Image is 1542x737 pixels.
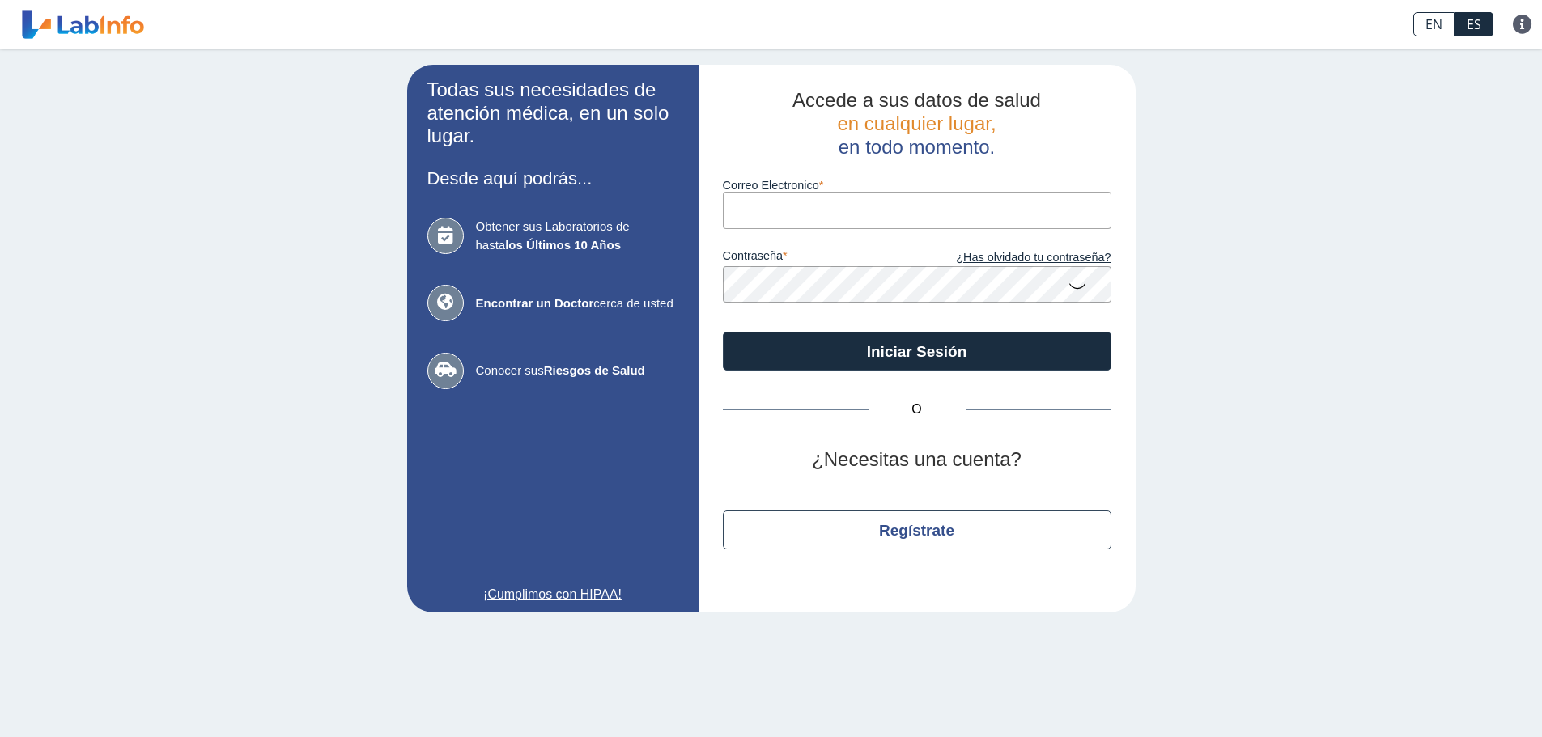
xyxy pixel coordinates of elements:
button: Regístrate [723,510,1111,549]
span: Accede a sus datos de salud [792,89,1041,111]
a: EN [1413,12,1455,36]
a: ¡Cumplimos con HIPAA! [427,585,678,604]
span: O [869,400,966,419]
b: los Últimos 10 Años [505,238,621,252]
span: en cualquier lugar, [837,112,996,134]
h2: Todas sus necesidades de atención médica, en un solo lugar. [427,78,678,148]
b: Encontrar un Doctor [476,296,594,310]
label: Correo Electronico [723,179,1111,192]
label: contraseña [723,249,917,267]
a: ¿Has olvidado tu contraseña? [917,249,1111,267]
b: Riesgos de Salud [544,363,645,377]
h3: Desde aquí podrás... [427,168,678,188]
button: Iniciar Sesión [723,332,1111,371]
h2: ¿Necesitas una cuenta? [723,448,1111,472]
span: Obtener sus Laboratorios de hasta [476,218,678,254]
span: Conocer sus [476,362,678,380]
span: cerca de usted [476,294,678,313]
span: en todo momento. [839,136,995,158]
a: ES [1455,12,1493,36]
